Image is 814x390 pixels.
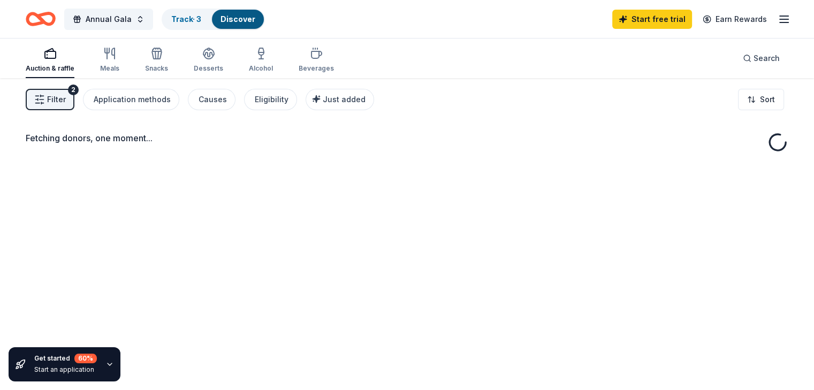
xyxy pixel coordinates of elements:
[34,354,97,363] div: Get started
[299,43,334,78] button: Beverages
[249,43,273,78] button: Alcohol
[738,89,784,110] button: Sort
[86,13,132,26] span: Annual Gala
[306,89,374,110] button: Just added
[760,93,775,106] span: Sort
[26,89,74,110] button: Filter2
[255,93,288,106] div: Eligibility
[34,365,97,374] div: Start an application
[145,43,168,78] button: Snacks
[94,93,171,106] div: Application methods
[199,93,227,106] div: Causes
[734,48,788,69] button: Search
[74,354,97,363] div: 60 %
[323,95,366,104] span: Just added
[194,43,223,78] button: Desserts
[47,93,66,106] span: Filter
[100,64,119,73] div: Meals
[249,64,273,73] div: Alcohol
[299,64,334,73] div: Beverages
[220,14,255,24] a: Discover
[68,85,79,95] div: 2
[26,64,74,73] div: Auction & raffle
[696,10,773,29] a: Earn Rewards
[26,43,74,78] button: Auction & raffle
[83,89,179,110] button: Application methods
[26,6,56,32] a: Home
[64,9,153,30] button: Annual Gala
[145,64,168,73] div: Snacks
[612,10,692,29] a: Start free trial
[26,132,788,144] div: Fetching donors, one moment...
[171,14,201,24] a: Track· 3
[100,43,119,78] button: Meals
[162,9,265,30] button: Track· 3Discover
[244,89,297,110] button: Eligibility
[194,64,223,73] div: Desserts
[188,89,235,110] button: Causes
[754,52,780,65] span: Search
